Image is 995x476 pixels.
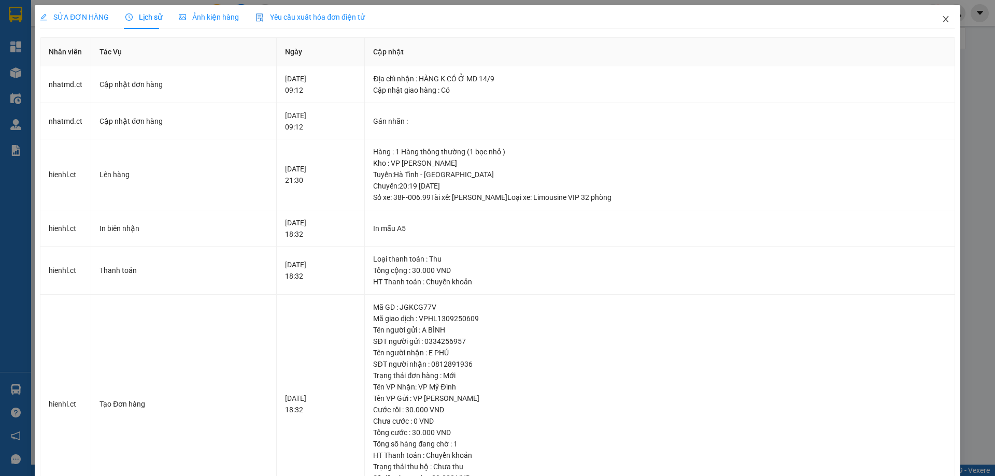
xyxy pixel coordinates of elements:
[40,13,109,21] span: SỬA ĐƠN HÀNG
[373,73,946,84] div: Địa chỉ nhận : HÀNG K CÓ Ở MD 14/9
[373,313,946,324] div: Mã giao dịch : VPHL1309250609
[125,13,162,21] span: Lịch sử
[285,110,357,133] div: [DATE] 09:12
[91,38,276,66] th: Tác Vụ
[40,210,91,247] td: hienhl.ct
[99,79,267,90] div: Cập nhật đơn hàng
[373,427,946,438] div: Tổng cước : 30.000 VND
[40,38,91,66] th: Nhân viên
[277,38,365,66] th: Ngày
[285,217,357,240] div: [DATE] 18:32
[373,116,946,127] div: Gán nhãn :
[373,404,946,415] div: Cước rồi : 30.000 VND
[255,13,264,22] img: icon
[373,223,946,234] div: In mẫu A5
[99,265,267,276] div: Thanh toán
[373,157,946,169] div: Kho : VP [PERSON_NAME]
[373,393,946,404] div: Tên VP Gửi : VP [PERSON_NAME]
[373,370,946,381] div: Trạng thái đơn hàng : Mới
[285,163,357,186] div: [DATE] 21:30
[373,461,946,472] div: Trạng thái thu hộ : Chưa thu
[373,265,946,276] div: Tổng cộng : 30.000 VND
[931,5,960,34] button: Close
[373,347,946,358] div: Tên người nhận : E PHÚ
[373,84,946,96] div: Cập nhật giao hàng : Có
[99,116,267,127] div: Cập nhật đơn hàng
[373,438,946,450] div: Tổng số hàng đang chờ : 1
[99,398,267,410] div: Tạo Đơn hàng
[373,336,946,347] div: SĐT người gửi : 0334256957
[99,223,267,234] div: In biên nhận
[285,73,357,96] div: [DATE] 09:12
[40,103,91,140] td: nhatmd.ct
[179,13,186,21] span: picture
[373,324,946,336] div: Tên người gửi : A BÌNH
[373,146,946,157] div: Hàng : 1 Hàng thông thường (1 bọc nhỏ )
[40,13,47,21] span: edit
[285,259,357,282] div: [DATE] 18:32
[40,139,91,210] td: hienhl.ct
[255,13,365,21] span: Yêu cầu xuất hóa đơn điện tử
[373,450,946,461] div: HT Thanh toán : Chuyển khoản
[365,38,955,66] th: Cập nhật
[373,358,946,370] div: SĐT người nhận : 0812891936
[373,253,946,265] div: Loại thanh toán : Thu
[125,13,133,21] span: clock-circle
[179,13,239,21] span: Ảnh kiện hàng
[99,169,267,180] div: Lên hàng
[942,15,950,23] span: close
[373,381,946,393] div: Tên VP Nhận: VP Mỹ Đình
[373,415,946,427] div: Chưa cước : 0 VND
[373,276,946,287] div: HT Thanh toán : Chuyển khoản
[40,66,91,103] td: nhatmd.ct
[285,393,357,415] div: [DATE] 18:32
[373,301,946,313] div: Mã GD : JGKCG77V
[40,247,91,295] td: hienhl.ct
[373,169,946,203] div: Tuyến : Hà Tĩnh - [GEOGRAPHIC_DATA] Chuyến: 20:19 [DATE] Số xe: 38F-006.99 Tài xế: [PERSON_NAME] ...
